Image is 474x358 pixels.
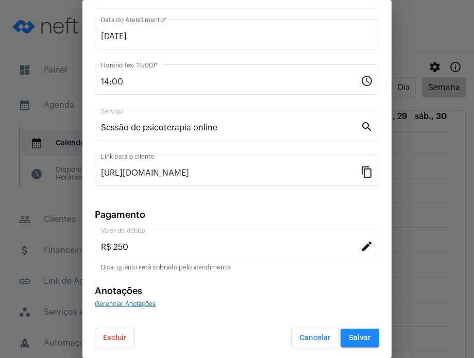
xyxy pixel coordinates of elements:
[361,74,373,87] mat-icon: schedule
[101,243,361,252] input: Valor
[95,329,135,347] button: Excluir
[95,210,145,219] span: Pagamento
[95,301,156,307] span: Gerenciar Anotações
[95,286,142,296] span: Anotações
[291,329,339,347] button: Cancelar
[101,168,361,178] input: Link
[361,240,373,252] mat-icon: edit
[101,123,361,132] input: Pesquisar serviço
[101,264,230,271] mat-hint: Dica: quanto será cobrado pelo atendimento
[361,120,373,132] mat-icon: search
[361,165,373,178] mat-icon: content_copy
[103,334,127,342] span: Excluir
[299,334,331,342] span: Cancelar
[349,334,371,342] span: Salvar
[101,77,361,87] input: Horário
[341,329,379,347] button: Salvar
